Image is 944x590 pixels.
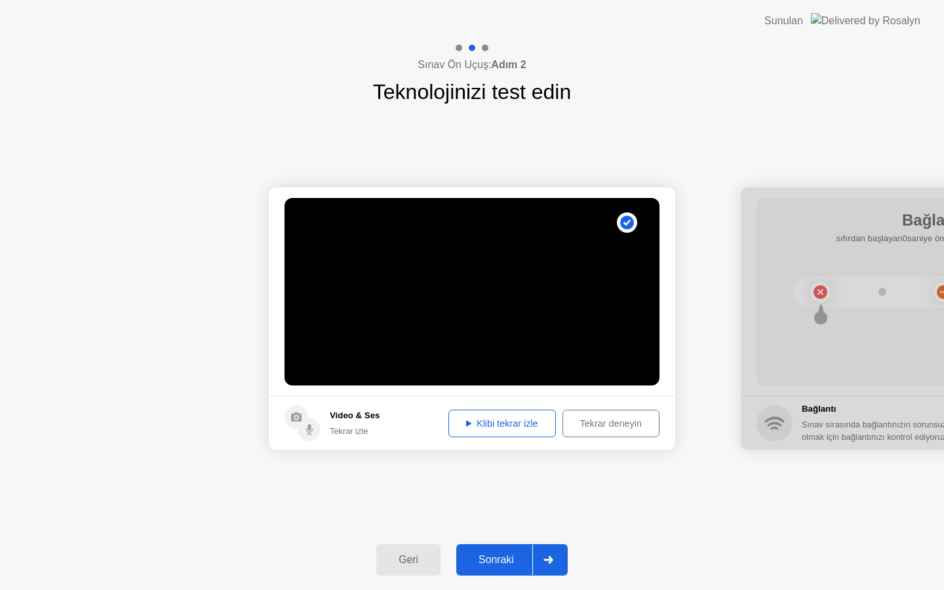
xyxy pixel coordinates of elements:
button: Geri [376,544,441,576]
button: Sonraki [456,544,568,576]
img: Delivered by Rosalyn [811,13,920,28]
div: Sonraki [460,554,532,566]
div: Tekrar izle [330,425,380,437]
div: Sunulan [764,13,803,29]
h5: Video & Ses [330,409,380,422]
div: Klibi tekrar izle [453,418,551,429]
button: Tekrar deneyin [562,410,659,437]
b: Adım 2 [491,59,526,70]
button: Klibi tekrar izle [448,410,556,437]
h4: Sınav Ön Uçuş: [418,57,526,73]
div: Geri [380,554,437,566]
h1: Teknolojinizi test edin [373,76,571,108]
div: Tekrar deneyin [567,418,655,429]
